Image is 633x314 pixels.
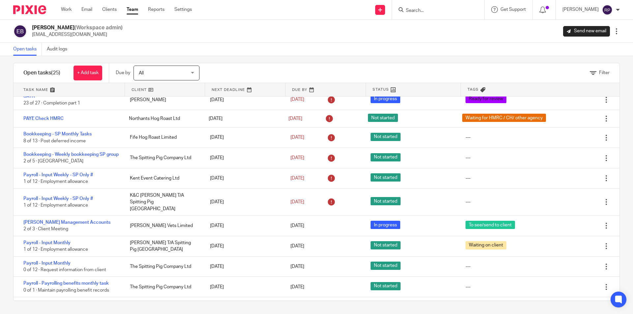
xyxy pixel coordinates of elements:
div: --- [466,284,470,290]
p: [EMAIL_ADDRESS][DOMAIN_NAME] [32,31,123,38]
span: [DATE] [290,264,304,269]
div: [PERSON_NAME] [123,93,203,106]
div: Northants Hog Roast Ltd [122,112,202,125]
div: --- [466,175,470,182]
a: Payroll - Payrolling benefits monthly task [23,281,109,286]
span: Tags [467,87,479,92]
div: [DATE] [203,280,284,294]
span: 0 of 1 · Maintain payrolling benefit records [23,288,109,293]
div: [PERSON_NAME] T/A Spitting Pig [GEOGRAPHIC_DATA] [123,236,203,256]
span: [DATE] [288,116,302,121]
span: Status [373,87,389,92]
span: Not started [371,153,401,161]
a: Email [81,6,92,13]
span: Not started [371,197,401,205]
div: Fife Hog Roast Limited [123,131,203,144]
div: [DATE] [203,151,284,164]
a: + Add task [74,66,102,80]
span: Not started [371,173,401,182]
span: (Workspace admin) [75,25,123,30]
a: Payroll - Input Weekly - SP Only # [23,196,93,201]
div: --- [466,263,470,270]
a: Bookkeeping - SP Monthly Tasks [23,132,92,136]
div: [DATE] [202,112,282,125]
span: To see/send to client [466,221,515,229]
a: Payroll - Input Weekly - SP Only # [23,173,93,177]
div: --- [466,134,470,141]
a: Audit logs [47,43,72,56]
div: The Spitting Pig Company Ltd [123,151,203,164]
span: 1 of 12 · Employment allowance [23,203,88,208]
a: Send new email [563,26,610,37]
span: [DATE] [290,285,304,289]
div: [DATE] [203,219,284,232]
h1: Open tasks [23,70,60,76]
span: 0 of 12 · Request information from client [23,268,106,272]
span: All [139,71,144,75]
span: Filter [599,71,610,75]
div: --- [466,199,470,205]
div: [DATE] [203,131,284,144]
div: The Spitting Pig Company Ltd [123,260,203,273]
span: [DATE] [290,244,304,248]
span: [DATE] [290,200,304,204]
span: [DATE] [290,223,304,228]
span: Ready for review [466,95,506,103]
img: svg%3E [602,5,613,15]
div: [DATE] [203,172,284,185]
span: 23 of 27 · Completion part 1 [23,101,80,105]
span: [DATE] [290,135,304,140]
input: Search [405,8,465,14]
span: Not started [371,262,401,270]
a: Team [127,6,138,13]
span: 8 of 13 · Post deferred income [23,139,86,143]
span: [DATE] [290,98,304,102]
a: [PERSON_NAME] Management Accounts [23,220,110,225]
div: [PERSON_NAME] Vets Limited [123,219,203,232]
h2: [PERSON_NAME] [32,24,123,31]
a: Reports [148,6,165,13]
div: [DATE] [203,93,284,106]
div: [DATE] [203,195,284,209]
img: Pixie [13,5,46,14]
div: [DATE] [203,260,284,273]
span: [DATE] [290,156,304,160]
a: Payroll - Input Monthly [23,241,71,245]
span: In progress [371,95,400,103]
div: [DATE] [203,240,284,253]
div: The Spitting Pig Company Ltd [123,280,203,294]
span: Get Support [500,7,526,12]
a: SATR [23,94,35,99]
a: Clients [102,6,117,13]
p: [PERSON_NAME] [562,6,599,13]
a: Payroll - Input Monthly [23,261,71,266]
span: Not started [371,241,401,249]
a: Work [61,6,72,13]
span: [DATE] [290,176,304,181]
span: Waiting for HMRC / CH/ other agency [462,114,546,122]
div: K&C [PERSON_NAME] T/A Spitting Pig [GEOGRAPHIC_DATA] [123,189,203,215]
span: (25) [51,70,60,75]
a: Settings [174,6,192,13]
span: Not started [371,282,401,290]
p: Due by [116,70,130,76]
a: Bookkeeping - Weekly bookkeeping SP group [23,152,119,157]
span: 1 of 12 · Employment allowance [23,247,88,252]
div: --- [466,155,470,161]
span: Not started [371,133,401,141]
span: 2 of 3 · Client Meeting [23,227,68,231]
span: Waiting on client [466,241,506,249]
a: PAYE Check HMRC [23,116,64,121]
div: Kent Event Catering Ltd [123,172,203,185]
span: 2 of 5 · [GEOGRAPHIC_DATA] [23,159,83,164]
span: 1 of 12 · Employment allowance [23,180,88,184]
a: Open tasks [13,43,42,56]
img: svg%3E [13,24,27,38]
span: In progress [371,221,400,229]
span: Not started [368,114,398,122]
